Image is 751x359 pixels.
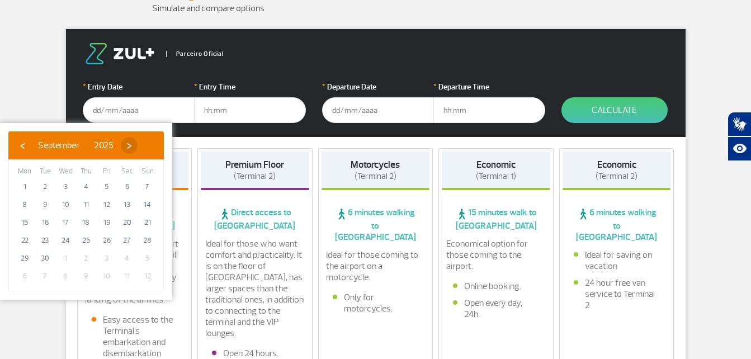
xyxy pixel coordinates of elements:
[36,214,54,232] span: 16
[442,207,550,232] span: 15 minutes walk to [GEOGRAPHIC_DATA]
[728,112,751,161] div: Plugin de acessibilidade da Hand Talk.
[31,137,87,154] button: September
[117,166,138,178] th: weekday
[98,249,116,267] span: 3
[433,81,545,93] label: Departure Time
[597,159,636,171] strong: Economic
[121,137,138,154] button: ›
[98,232,116,249] span: 26
[77,214,95,232] span: 18
[83,81,195,93] label: Entry Date
[16,196,34,214] span: 8
[118,232,136,249] span: 27
[453,297,539,320] li: Open every day, 24h.
[234,171,276,182] span: (Terminal 2)
[56,178,74,196] span: 3
[36,267,54,285] span: 7
[476,171,516,182] span: (Terminal 1)
[225,159,284,171] strong: Premium Floor
[35,166,56,178] th: weekday
[98,178,116,196] span: 5
[98,267,116,285] span: 10
[476,159,516,171] strong: Economic
[453,281,539,292] li: Online booking.
[326,249,426,283] p: Ideal for those coming to the airport on a motorcycle.
[194,81,306,93] label: Entry Time
[333,292,419,314] li: Only for motorcycles.
[139,267,157,285] span: 12
[98,214,116,232] span: 19
[87,137,121,154] button: 2025
[194,97,306,123] input: hh:mm
[139,196,157,214] span: 14
[118,196,136,214] span: 13
[77,232,95,249] span: 25
[137,166,158,178] th: weekday
[322,81,434,93] label: Departure Date
[118,214,136,232] span: 20
[76,166,97,178] th: weekday
[355,171,396,182] span: (Terminal 2)
[139,232,157,249] span: 28
[728,112,751,136] button: Abrir tradutor de língua de sinais.
[201,207,309,232] span: Direct access to [GEOGRAPHIC_DATA]
[36,196,54,214] span: 9
[56,267,74,285] span: 8
[16,232,34,249] span: 22
[56,232,74,249] span: 24
[98,196,116,214] span: 12
[36,249,54,267] span: 30
[14,138,138,149] bs-datepicker-navigation-view: ​ ​ ​
[728,136,751,161] button: Abrir recursos assistivos.
[139,178,157,196] span: 7
[166,51,224,57] span: Parceiro Oficial
[561,97,668,123] button: Calculate
[56,214,74,232] span: 17
[596,171,637,182] span: (Terminal 2)
[56,196,74,214] span: 10
[77,249,95,267] span: 2
[77,178,95,196] span: 4
[38,140,79,151] span: September
[322,97,434,123] input: dd/mm/aaaa
[446,238,546,272] p: Economical option for those coming to the airport.
[212,348,298,359] li: Open 24 hours.
[94,140,114,151] span: 2025
[139,214,157,232] span: 21
[574,277,660,311] li: 24 hour free van service to Terminal 2
[433,97,545,123] input: hh:mm
[55,166,76,178] th: weekday
[118,249,136,267] span: 4
[351,159,400,171] strong: Motorcycles
[14,137,31,154] button: ‹
[16,178,34,196] span: 1
[205,238,305,339] p: Ideal for those who want comfort and practicality. It is on the floor of [GEOGRAPHIC_DATA], has l...
[36,178,54,196] span: 2
[83,43,157,64] img: logo-zul.png
[77,196,95,214] span: 11
[16,267,34,285] span: 6
[96,166,117,178] th: weekday
[563,207,671,243] span: 6 minutes walking to [GEOGRAPHIC_DATA]
[152,2,599,15] p: Simulate and compare options
[16,214,34,232] span: 15
[56,249,74,267] span: 1
[77,267,95,285] span: 9
[36,232,54,249] span: 23
[322,207,430,243] span: 6 minutes walking to [GEOGRAPHIC_DATA]
[16,249,34,267] span: 29
[83,97,195,123] input: dd/mm/aaaa
[574,249,660,272] li: Ideal for saving on vacation
[118,178,136,196] span: 6
[15,166,35,178] th: weekday
[118,267,136,285] span: 11
[139,249,157,267] span: 5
